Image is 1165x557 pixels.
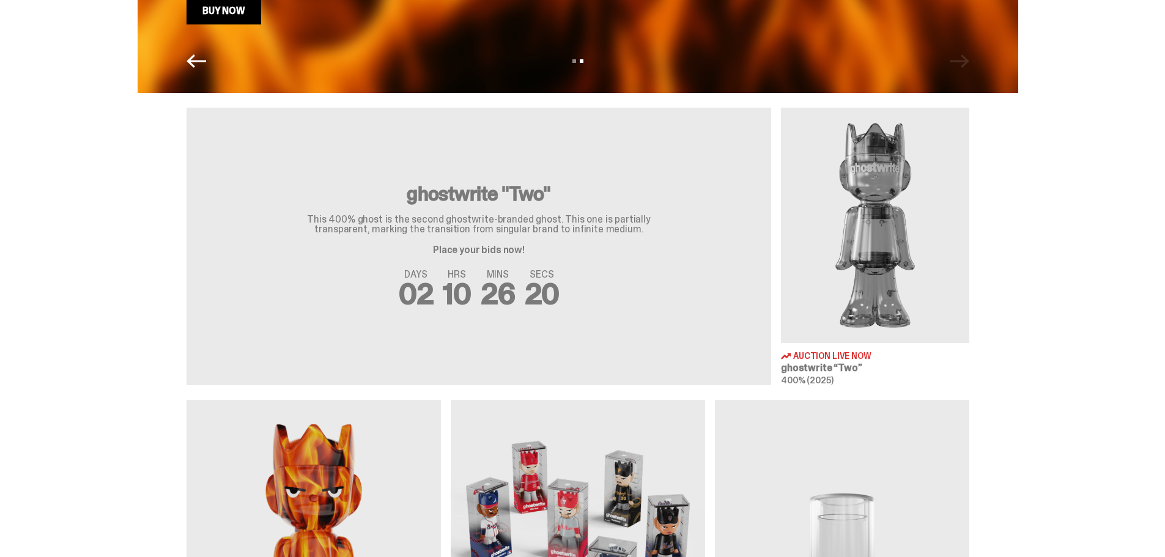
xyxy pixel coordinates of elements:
[481,275,515,313] span: 26
[187,51,206,71] button: Previous
[781,375,833,386] span: 400% (2025)
[443,270,471,279] span: HRS
[525,275,560,313] span: 20
[781,363,969,373] h3: ghostwrite “Two”
[525,270,560,279] span: SECS
[793,352,871,360] span: Auction Live Now
[399,275,434,313] span: 02
[481,270,515,279] span: MINS
[580,59,583,63] button: View slide 2
[443,275,471,313] span: 10
[572,59,576,63] button: View slide 1
[781,108,969,385] a: Two Auction Live Now
[399,270,434,279] span: DAYS
[283,184,675,204] h3: ghostwrite "Two"
[283,245,675,255] p: Place your bids now!
[781,108,969,343] img: Two
[283,215,675,234] p: This 400% ghost is the second ghostwrite-branded ghost. This one is partially transparent, markin...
